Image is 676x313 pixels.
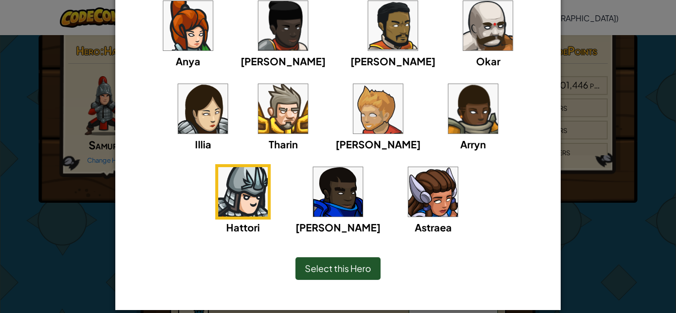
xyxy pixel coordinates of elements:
span: Anya [176,55,200,67]
img: portrait.png [178,84,228,134]
span: [PERSON_NAME] [336,138,421,150]
span: [PERSON_NAME] [241,55,326,67]
span: [PERSON_NAME] [295,221,381,233]
span: Hattori [226,221,260,233]
img: portrait.png [408,167,458,217]
img: portrait.png [258,84,308,134]
span: Arryn [460,138,486,150]
img: portrait.png [313,167,363,217]
img: portrait.png [353,84,403,134]
img: portrait.png [163,1,213,50]
span: Okar [476,55,500,67]
img: portrait.png [448,84,498,134]
span: Astraea [415,221,452,233]
img: portrait.png [463,1,513,50]
span: [PERSON_NAME] [350,55,435,67]
span: Select this Hero [305,263,371,274]
span: Tharin [269,138,298,150]
img: portrait.png [258,1,308,50]
img: portrait.png [218,167,268,217]
img: portrait.png [368,1,418,50]
span: Illia [195,138,211,150]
